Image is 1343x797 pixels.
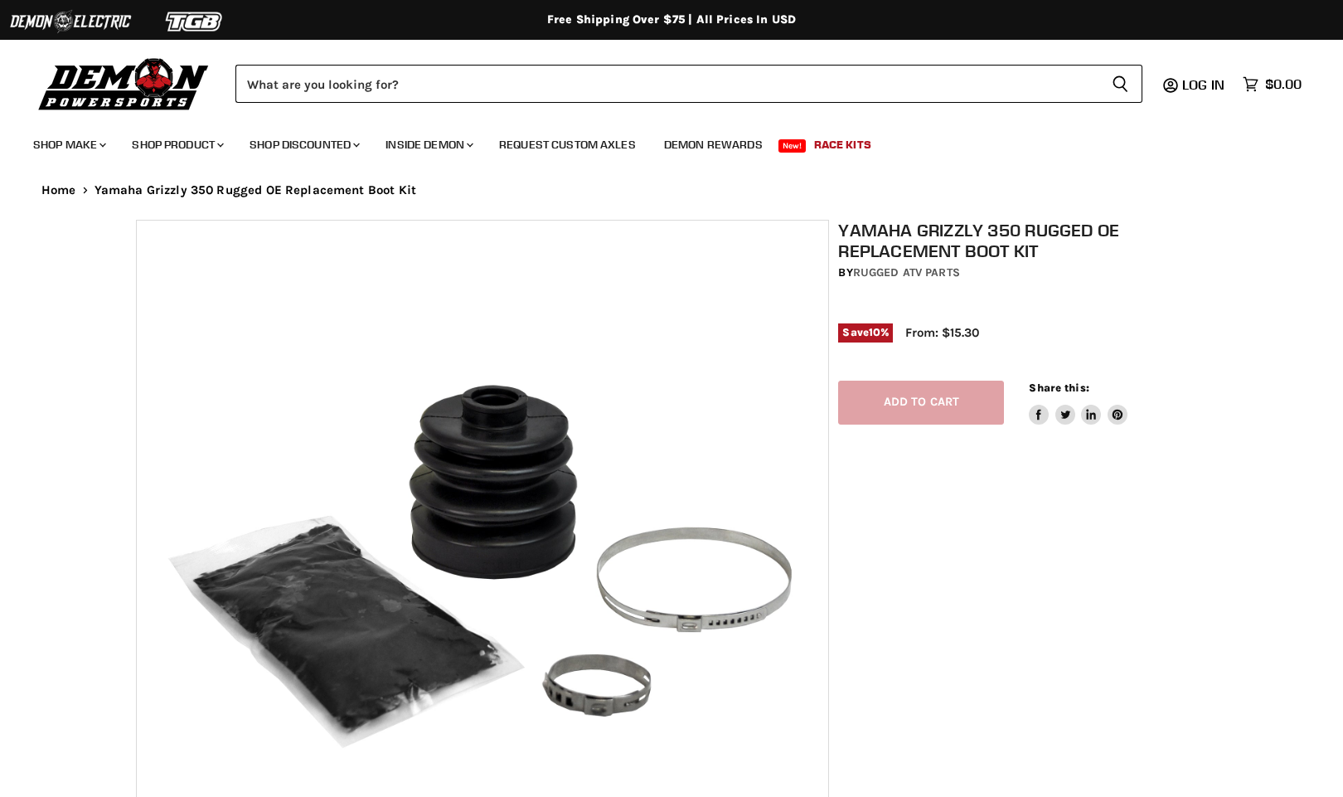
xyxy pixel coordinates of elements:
a: Shop Make [21,128,116,162]
span: Yamaha Grizzly 350 Rugged OE Replacement Boot Kit [95,183,416,197]
span: From: $15.30 [905,325,979,340]
button: Search [1098,65,1142,103]
a: Home [41,183,76,197]
div: by [838,264,1216,282]
form: Product [235,65,1142,103]
span: Log in [1182,76,1224,93]
h1: Yamaha Grizzly 350 Rugged OE Replacement Boot Kit [838,220,1216,261]
ul: Main menu [21,121,1297,162]
a: Inside Demon [373,128,483,162]
img: Demon Electric Logo 2 [8,6,133,37]
a: Rugged ATV Parts [853,265,960,279]
img: TGB Logo 2 [133,6,257,37]
a: Log in [1175,77,1234,92]
img: Demon Powersports [33,54,215,113]
span: Share this: [1029,381,1088,394]
span: Save % [838,323,893,342]
aside: Share this: [1029,381,1127,425]
a: Shop Product [119,128,234,162]
nav: Breadcrumbs [8,183,1335,197]
a: $0.00 [1234,72,1310,96]
a: Race Kits [802,128,884,162]
a: Request Custom Axles [487,128,648,162]
a: Shop Discounted [237,128,370,162]
a: Demon Rewards [652,128,775,162]
div: Free Shipping Over $75 | All Prices In USD [8,12,1335,27]
input: Search [235,65,1098,103]
span: New! [778,139,807,153]
span: 10 [869,326,880,338]
span: $0.00 [1265,76,1302,92]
